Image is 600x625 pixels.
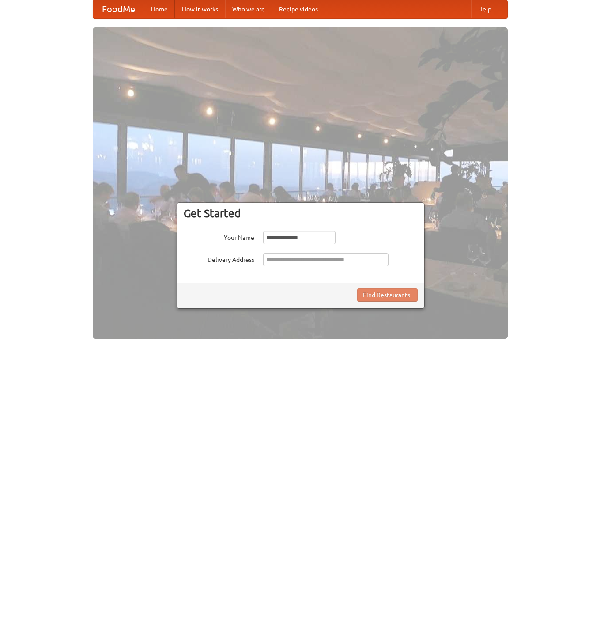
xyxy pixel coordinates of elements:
[144,0,175,18] a: Home
[357,288,418,302] button: Find Restaurants!
[225,0,272,18] a: Who we are
[93,0,144,18] a: FoodMe
[471,0,498,18] a: Help
[175,0,225,18] a: How it works
[272,0,325,18] a: Recipe videos
[184,207,418,220] h3: Get Started
[184,253,254,264] label: Delivery Address
[184,231,254,242] label: Your Name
